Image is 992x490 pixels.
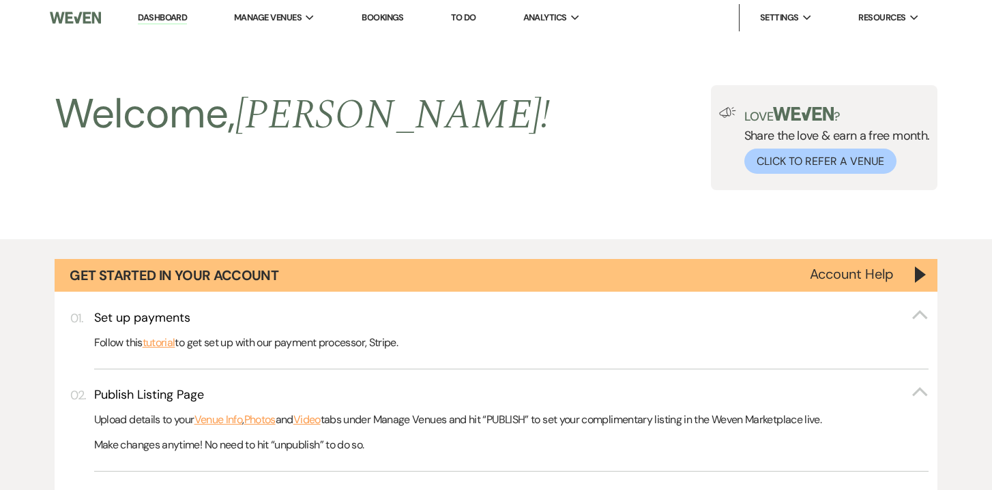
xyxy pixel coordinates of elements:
[55,85,551,144] h2: Welcome,
[94,386,204,403] h3: Publish Listing Page
[244,411,276,429] a: Photos
[773,107,834,121] img: weven-logo-green.svg
[736,107,930,174] div: Share the love & earn a free month.
[94,411,929,429] p: Upload details to your , and tabs under Manage Venues and hit “PUBLISH” to set your complimentary...
[760,11,799,25] span: Settings
[143,334,175,352] a: tutorial
[138,12,187,25] a: Dashboard
[94,309,190,326] h3: Set up payments
[719,107,736,118] img: loud-speaker-illustration.svg
[744,107,930,123] p: Love ?
[70,266,278,285] h1: Get Started in Your Account
[194,411,243,429] a: Venue Info
[858,11,905,25] span: Resources
[94,334,929,352] p: Follow this to get set up with our payment processor, Stripe.
[234,11,302,25] span: Manage Venues
[235,84,551,147] span: [PERSON_NAME] !
[50,3,101,32] img: Weven Logo
[94,309,929,326] button: Set up payments
[451,12,476,23] a: To Do
[523,11,567,25] span: Analytics
[94,386,929,403] button: Publish Listing Page
[744,149,896,174] button: Click to Refer a Venue
[362,12,404,23] a: Bookings
[810,267,894,281] button: Account Help
[94,436,929,454] p: Make changes anytime! No need to hit “unpublish” to do so.
[293,411,321,429] a: Video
